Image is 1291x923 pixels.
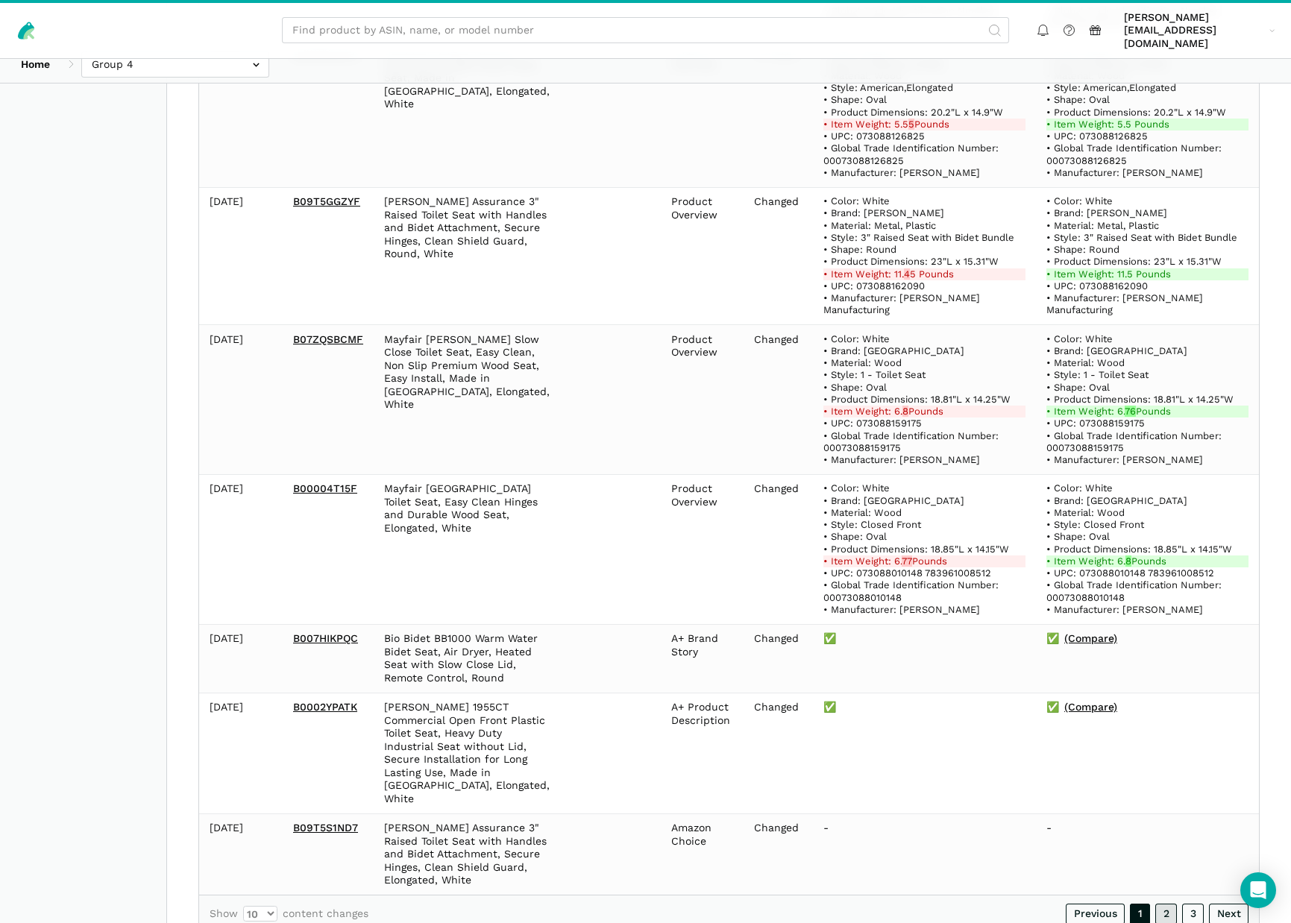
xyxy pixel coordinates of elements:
span: • Style: Closed Front [1046,519,1144,530]
td: [PERSON_NAME] 1955CT Commercial Open Front Plastic Toilet Seat, Heavy Duty Industrial Seat withou... [374,693,562,813]
td: [DATE] [199,187,283,325]
del: • Item Weight: 6. Pounds [823,406,1025,418]
span: • Product Dimensions: 18.81"L x 14.25"W [1046,394,1234,405]
del: • Item Weight: 11. 5 Pounds [823,268,1025,280]
span: • Product Dimensions: 18.81"L x 14.25"W [823,394,1011,405]
span: • Style: American,Elongated [823,82,953,93]
span: • Color: White [1046,195,1113,207]
span: • Shape: Oval [823,382,887,393]
td: Product Overview [661,325,744,475]
span: • Style: 1 - Toilet Seat [1046,369,1149,380]
span: • Product Dimensions: 23"L x 15.31"W [823,256,999,267]
span: • Material: Wood [1046,507,1125,518]
span: • Global Trade Identification Number: 00073088126825 [1046,142,1225,166]
span: • Global Trade Identification Number: 00073088126825 [823,142,1002,166]
td: [DATE] [199,325,283,475]
strong: 4 [904,268,910,280]
td: Mayfair [PERSON_NAME] Slow Close Toilet Seat, Easy Clean, Non Slip Premium Wood Seat, Easy Instal... [374,325,562,475]
span: • UPC: 073088126825 [823,130,925,142]
span: • Material: Metal, Plastic [823,220,936,231]
span: • Manufacturer: [PERSON_NAME] Manufacturing [1046,292,1206,315]
td: [DATE] [199,693,283,813]
span: • Material: Wood [823,357,902,368]
td: Changed [744,474,813,624]
span: • UPC: 073088159175 [823,418,922,429]
del: • Item Weight: 6. Pounds [823,555,1025,567]
span: • Material: Wood [823,507,902,518]
td: Changed [744,693,813,813]
span: • Color: White [1046,482,1113,494]
span: • Manufacturer: [PERSON_NAME] [823,454,980,465]
td: - [1036,813,1259,895]
span: • UPC: 073088126825 [1046,130,1148,142]
td: Changed [744,813,813,895]
td: A+ Product Description [661,693,744,813]
span: • Manufacturer: [PERSON_NAME] [1046,167,1203,178]
a: (Compare) [1064,632,1117,646]
span: • UPC: 073088159175 [1046,418,1145,429]
td: [DATE] [199,624,283,693]
div: ✅ [823,632,1025,646]
td: [PERSON_NAME] Assurance 3" Raised Toilet Seat with Handles and Bidet Attachment, Secure Hinges, C... [374,813,562,895]
span: • Style: 3" Raised Seat with Bidet Bundle [1046,232,1237,243]
a: [PERSON_NAME][EMAIL_ADDRESS][DOMAIN_NAME] [1119,8,1281,53]
span: • Global Trade Identification Number: 00073088159175 [1046,430,1225,453]
span: • Brand: [PERSON_NAME] [823,207,944,218]
div: ✅ [1046,701,1248,714]
span: • Color: White [823,195,890,207]
span: • Brand: [PERSON_NAME] [1046,207,1167,218]
td: - [813,813,1036,895]
td: [DATE] [199,37,283,187]
td: [DATE] [199,813,283,895]
span: • UPC: 073088162090 [1046,280,1148,292]
span: • Brand: [GEOGRAPHIC_DATA] [1046,345,1187,356]
label: Show content changes [210,906,368,922]
span: • Shape: Oval [1046,94,1110,105]
span: • Product Dimensions: 23"L x 15.31"W [1046,256,1222,267]
span: • Brand: [GEOGRAPHIC_DATA] [1046,495,1187,506]
td: [PERSON_NAME] 1400TTA Economy Durable Wood Toilet Seat, Made in [GEOGRAPHIC_DATA], Elongated, White [374,37,562,187]
strong: 8 [1125,555,1131,567]
span: • Style: American,Elongated [1046,82,1176,93]
td: Changed [744,187,813,325]
span: • Color: White [823,482,890,494]
span: • Product Dimensions: 18.85"L x 14.15"W [1046,544,1232,555]
span: • UPC: 073088162090 [823,280,925,292]
span: • Material: Wood [1046,357,1125,368]
span: • Material: Metal, Plastic [1046,220,1159,231]
span: • Manufacturer: [PERSON_NAME] [1046,454,1203,465]
strong: 8 [902,406,908,417]
span: • Manufacturer: [PERSON_NAME] [1046,604,1203,615]
select: Showcontent changes [243,906,277,922]
span: • Global Trade Identification Number: 00073088159175 [823,430,1002,453]
td: Mayfair [GEOGRAPHIC_DATA] Toilet Seat, Easy Clean Hinges and Durable Wood Seat, Elongated, White [374,474,562,624]
strong: 5 [908,119,914,130]
span: • Color: White [823,333,890,344]
span: • Shape: Oval [823,531,887,542]
span: • Product Dimensions: 18.85"L x 14.15"W [823,544,1009,555]
a: (Compare) [1064,701,1117,714]
strong: 76 [1125,406,1136,417]
td: Product Overview [661,474,744,624]
span: • Shape: Oval [1046,382,1110,393]
span: • Product Dimensions: 20.2"L x 14.9"W [1046,107,1226,118]
span: [PERSON_NAME][EMAIL_ADDRESS][DOMAIN_NAME] [1124,11,1264,51]
span: • Style: 1 - Toilet Seat [823,369,926,380]
td: [PERSON_NAME] Assurance 3" Raised Toilet Seat with Handles and Bidet Attachment, Secure Hinges, C... [374,187,562,325]
span: • Shape: Oval [1046,531,1110,542]
td: Changed [744,624,813,693]
div: ✅ [1046,632,1248,646]
strong: 77 [902,555,912,567]
span: • UPC: 073088010148 783961008512 [823,567,991,579]
ins: • Item Weight: 6. Pounds [1046,555,1248,567]
div: ✅ [823,701,1025,714]
ins: • Item Weight: 11.5 Pounds [1046,268,1248,280]
span: • Color: White [1046,333,1113,344]
span: • Manufacturer: [PERSON_NAME] [823,167,980,178]
td: Bio Bidet BB1000 Warm Water Bidet Seat, Air Dryer, Heated Seat with Slow Close Lid, Remote Contro... [374,624,562,693]
span: • Shape: Oval [823,94,887,105]
span: • Shape: Round [1046,244,1119,255]
input: Group 4 [81,51,269,77]
a: B09T5S1ND7 [293,822,358,834]
a: B09T5GGZYF [293,195,360,207]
